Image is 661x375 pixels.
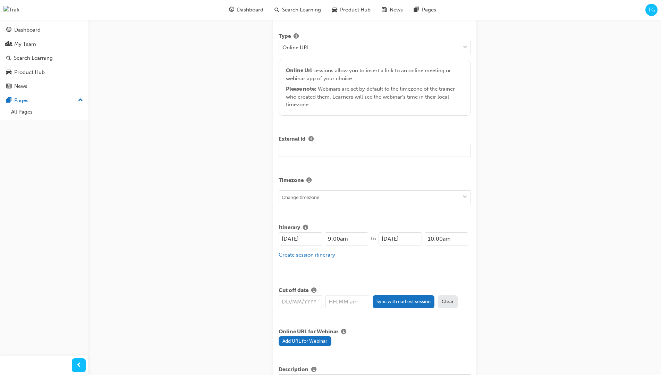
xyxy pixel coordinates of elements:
div: to [368,235,379,243]
input: DD/MM/YYYY [279,295,322,308]
span: news-icon [6,83,11,90]
span: car-icon [332,6,337,14]
span: up-icon [78,96,83,105]
a: news-iconNews [376,3,408,17]
span: Pages [422,6,436,14]
input: HH:MM am [325,232,368,245]
input: HH:MM am [425,232,468,245]
button: Show info [306,135,316,144]
input: HH:MM am [325,295,369,308]
div: Product Hub [14,68,45,76]
span: Online URL for Webinar [279,328,338,336]
span: news-icon [382,6,387,14]
span: info-icon [341,329,346,335]
span: down-icon [463,194,467,200]
span: info-icon [294,34,299,40]
span: Type [279,32,291,41]
button: Clear [438,295,458,308]
div: My Team [14,40,36,48]
div: Webinars are set by default to the timezone of the trainer who created them. Learners will see th... [286,85,464,109]
img: Trak [3,6,19,14]
button: Pages [3,94,86,107]
span: External Id [279,135,306,144]
button: Show info [338,328,349,336]
span: Description [279,366,308,374]
div: News [14,82,27,90]
span: Search Learning [282,6,321,14]
span: pages-icon [6,98,11,104]
input: DD/MM/YYYY [379,232,422,245]
div: Online URL [282,43,310,51]
span: Cut off date [279,286,308,295]
span: down-icon [463,43,468,52]
span: info-icon [306,178,312,184]
a: All Pages [8,107,86,117]
button: DashboardMy TeamSearch LearningProduct HubNews [3,22,86,94]
button: Create session itinerary [279,251,335,259]
span: Itinerary [279,224,300,232]
a: News [3,80,86,93]
span: info-icon [308,136,314,143]
span: search-icon [274,6,279,14]
span: guage-icon [6,27,11,33]
button: Show info [300,224,311,232]
div: Search Learning [14,54,53,62]
button: Show info [308,366,319,374]
span: Online Url [286,67,312,74]
span: Please note : [286,86,316,92]
span: people-icon [6,41,11,48]
button: Show info [304,176,314,185]
span: prev-icon [76,361,82,370]
div: Dashboard [14,26,41,34]
button: TG [645,4,658,16]
a: My Team [3,38,86,51]
span: Product Hub [340,6,371,14]
button: Sync with earliest session [373,295,435,308]
span: car-icon [6,69,11,76]
a: Dashboard [3,24,86,36]
a: search-iconSearch Learning [269,3,327,17]
span: pages-icon [414,6,419,14]
span: TG [648,6,655,14]
span: info-icon [311,288,316,294]
button: Show info [291,32,302,41]
span: search-icon [6,55,11,61]
span: guage-icon [229,6,234,14]
div: Pages [14,97,28,105]
input: Change timezone [279,191,471,204]
button: toggle menu [459,191,471,204]
button: Show info [308,286,319,295]
a: pages-iconPages [408,3,442,17]
span: Timezone [279,176,304,185]
span: info-icon [311,367,316,373]
div: sessions allow you to insert a link to an online meeting or webinar app of your choice. [286,67,464,109]
a: car-iconProduct Hub [327,3,376,17]
span: info-icon [303,225,308,231]
span: News [390,6,403,14]
a: guage-iconDashboard [223,3,269,17]
input: DD/MM/YYYY [279,232,322,245]
a: Search Learning [3,52,86,65]
span: Dashboard [237,6,263,14]
a: Product Hub [3,66,86,79]
button: Add URL for Webinar [279,336,331,346]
